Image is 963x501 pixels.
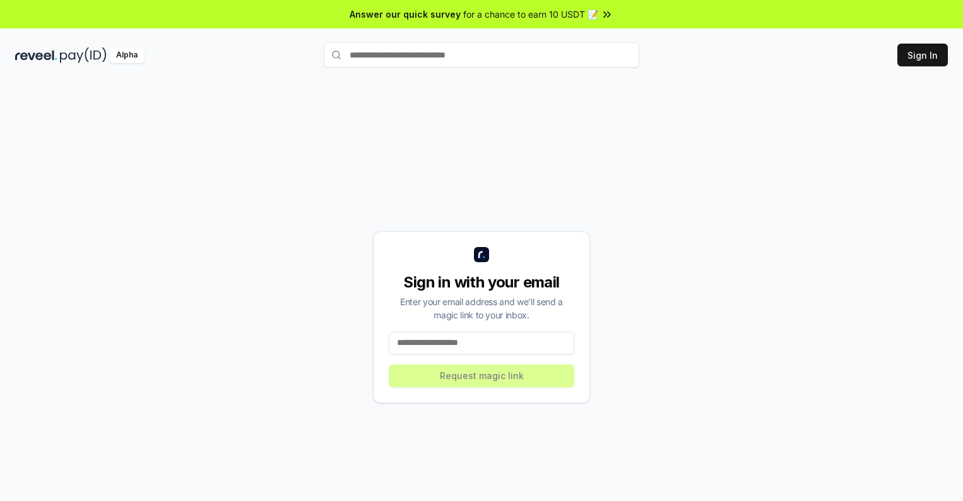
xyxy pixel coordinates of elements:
[109,47,145,63] div: Alpha
[350,8,461,21] span: Answer our quick survey
[389,272,574,293] div: Sign in with your email
[897,44,948,66] button: Sign In
[474,247,489,262] img: logo_small
[15,47,57,63] img: reveel_dark
[463,8,598,21] span: for a chance to earn 10 USDT 📝
[60,47,107,63] img: pay_id
[389,295,574,322] div: Enter your email address and we’ll send a magic link to your inbox.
